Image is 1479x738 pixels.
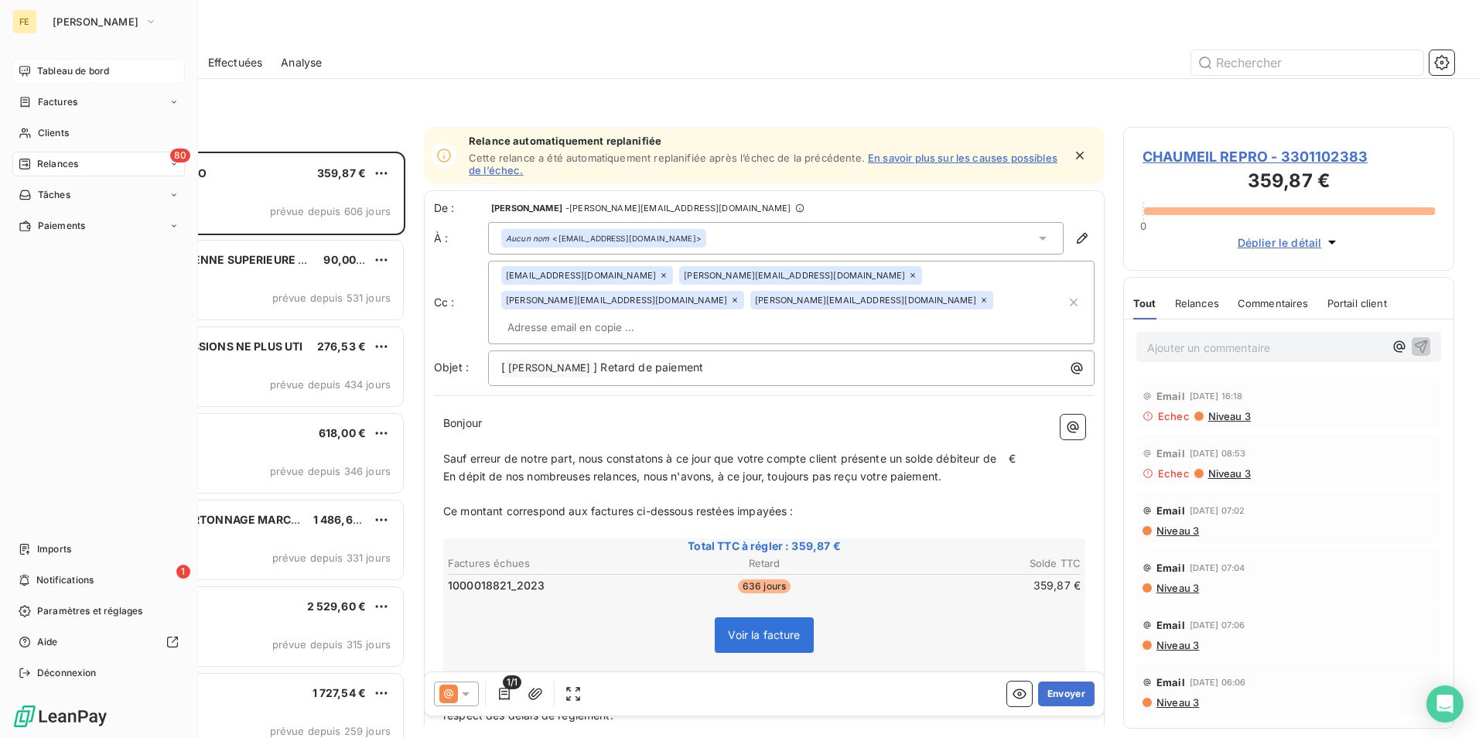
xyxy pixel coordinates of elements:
span: [DATE] 16:18 [1190,391,1243,401]
span: Portail client [1327,297,1387,309]
span: Email [1156,390,1185,402]
span: ] Retard de paiement [593,360,703,374]
button: Envoyer [1038,682,1095,706]
span: [DATE] 07:02 [1190,506,1245,515]
span: Echec [1158,467,1190,480]
span: prévue depuis 531 jours [272,292,391,304]
span: Niveau 3 [1155,639,1199,651]
span: Sauf erreur de notre part, nous constatons à ce jour que votre compte client présente un solde dé... [443,452,1016,465]
span: IMPRIMERIE CARTONNAGE MARCOUX [109,513,315,526]
span: Tout [1133,297,1156,309]
span: 1/1 [503,675,521,689]
span: [DATE] 07:06 [1190,620,1245,630]
td: 359,87 € [871,577,1081,594]
span: prévue depuis 606 jours [270,205,391,217]
span: Email [1156,447,1185,460]
label: Cc : [434,295,488,310]
span: Objet : [434,360,469,374]
span: Effectuées [208,55,263,70]
span: Niveau 3 [1155,582,1199,594]
span: Imports [37,542,71,556]
span: Factures [38,95,77,109]
span: Niveau 3 [1207,467,1251,480]
span: 636 jours [738,579,791,593]
span: 1 [176,565,190,579]
span: ECOLE EUROPEENNE SUPERIEURE DE [109,253,313,266]
span: Relances [1175,297,1219,309]
span: prévue depuis 315 jours [272,638,391,651]
span: [PERSON_NAME][EMAIL_ADDRESS][DOMAIN_NAME] [506,296,727,305]
span: Email [1156,562,1185,574]
span: 0 [1140,220,1146,232]
span: RENARD IMPRESSIONS NE PLUS UTI [109,340,303,353]
button: Déplier le détail [1233,234,1345,251]
span: [DATE] 08:53 [1190,449,1246,458]
span: Niveau 3 [1155,524,1199,537]
span: Paramètres et réglages [37,604,142,618]
span: Cette relance a été automatiquement replanifiée après l’échec de la précédente. [469,152,865,164]
span: prévue depuis 346 jours [270,465,391,477]
span: Analyse [281,55,322,70]
span: Tâches [38,188,70,202]
span: En dépit de nos nombreuses relances, nous n'avons, à ce jour, toujours pas reçu votre paiement. [443,470,941,483]
div: grid [74,152,405,738]
span: 276,53 € [317,340,366,353]
span: Notifications [36,573,94,587]
span: Niveau 3 [1155,696,1199,709]
span: prévue depuis 434 jours [270,378,391,391]
span: Voir la facture [728,628,800,641]
span: [ [501,360,505,374]
span: 359,87 € [317,166,366,179]
span: Déconnexion [37,666,97,680]
span: [PERSON_NAME] [491,203,562,213]
th: Retard [659,555,869,572]
em: Aucun nom [506,233,549,244]
span: [PERSON_NAME] [506,360,593,378]
th: Solde TTC [871,555,1081,572]
span: 1 486,64 € [313,513,371,526]
label: À : [434,231,488,246]
span: 618,00 € [319,426,366,439]
span: Tableau de bord [37,64,109,78]
span: Aide [37,635,58,649]
span: Email [1156,504,1185,517]
div: Open Intercom Messenger [1426,685,1464,723]
span: 80 [170,149,190,162]
span: [EMAIL_ADDRESS][DOMAIN_NAME] [506,271,656,280]
span: Nous vous demandons de bien vouloir régulariser votre situation à réception de la présente. Nous ... [443,691,1055,722]
span: 90,00 € [323,253,366,266]
span: - [PERSON_NAME][EMAIL_ADDRESS][DOMAIN_NAME] [565,203,791,213]
span: prévue depuis 259 jours [270,725,391,737]
span: Email [1156,619,1185,631]
span: Echec [1158,410,1190,422]
span: Total TTC à régler : 359,87 € [446,538,1083,554]
span: 2 529,60 € [307,600,367,613]
span: [PERSON_NAME][EMAIL_ADDRESS][DOMAIN_NAME] [755,296,976,305]
input: Rechercher [1191,50,1423,75]
span: Relances [37,157,78,171]
span: Bonjour [443,416,482,429]
span: Niveau 3 [1207,410,1251,422]
span: Commentaires [1238,297,1309,309]
span: [PERSON_NAME][EMAIL_ADDRESS][DOMAIN_NAME] [684,271,905,280]
span: [DATE] 06:06 [1190,678,1246,687]
span: De : [434,200,488,216]
span: [PERSON_NAME] [53,15,138,28]
input: Adresse email en copie ... [501,316,680,339]
span: Email [1156,676,1185,688]
a: En savoir plus sur les causes possibles de l’échec. [469,152,1057,176]
span: Ce montant correspond aux factures ci-dessous restées impayées : [443,504,794,518]
div: FE [12,9,37,34]
span: [DATE] 07:04 [1190,563,1245,572]
a: Aide [12,630,185,654]
h3: 359,87 € [1143,167,1435,198]
span: Clients [38,126,69,140]
th: Factures échues [447,555,658,572]
span: CHAUMEIL REPRO - 3301102383 [1143,146,1435,167]
span: Paiements [38,219,85,233]
span: 1000018821_2023 [448,578,545,593]
span: Relance automatiquement replanifiée [469,135,1063,147]
span: Déplier le détail [1238,234,1322,251]
span: 1 727,54 € [313,686,367,699]
img: Logo LeanPay [12,704,108,729]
